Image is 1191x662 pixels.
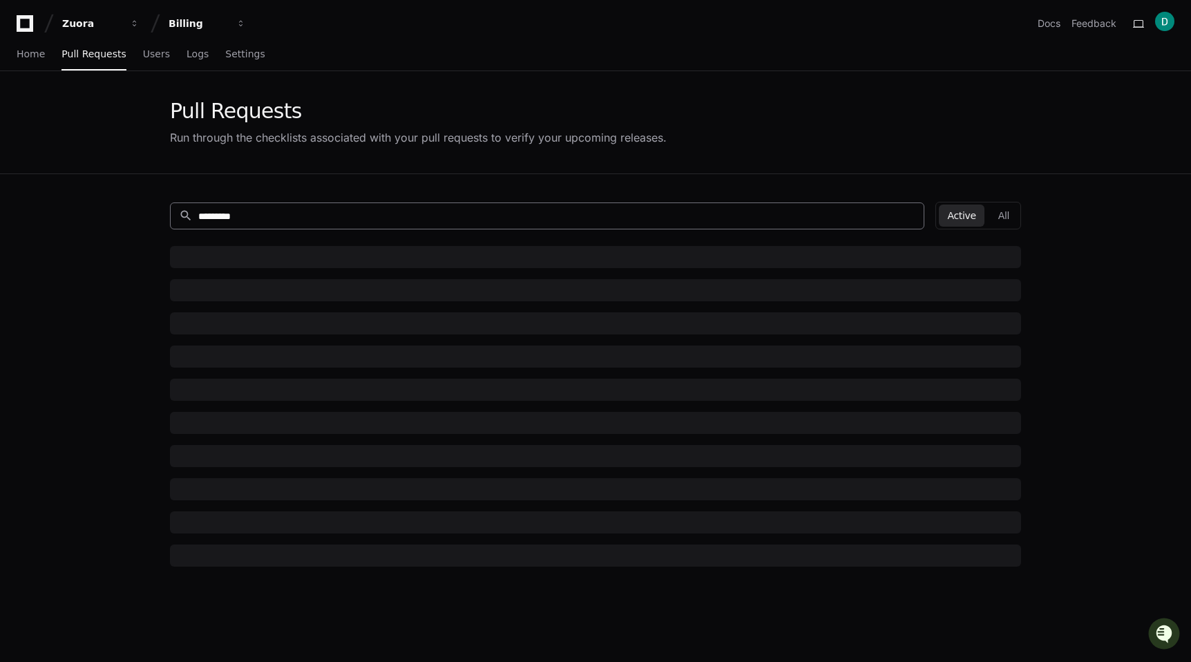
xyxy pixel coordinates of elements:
span: Pylon [137,145,167,155]
a: Home [17,39,45,70]
img: ACg8ocIFPERxvfbx9sYPVYJX8WbyDwnC6QUjvJMrDROhFF9sjjdTeA=s96-c [1155,12,1174,31]
button: Active [939,205,984,227]
div: Zuora [62,17,122,30]
div: Start new chat [47,103,227,117]
button: Feedback [1071,17,1116,30]
div: Pull Requests [170,99,667,124]
span: Users [143,50,170,58]
button: Start new chat [235,107,251,124]
a: Powered byPylon [97,144,167,155]
a: Docs [1038,17,1060,30]
div: We're available if you need us! [47,117,175,128]
span: Pull Requests [61,50,126,58]
a: Logs [187,39,209,70]
img: 1756235613930-3d25f9e4-fa56-45dd-b3ad-e072dfbd1548 [14,103,39,128]
span: Settings [225,50,265,58]
span: Logs [187,50,209,58]
a: Pull Requests [61,39,126,70]
button: All [990,205,1018,227]
img: PlayerZero [14,14,41,41]
mat-icon: search [179,209,193,223]
div: Billing [169,17,228,30]
div: Run through the checklists associated with your pull requests to verify your upcoming releases. [170,129,667,146]
a: Settings [225,39,265,70]
iframe: Open customer support [1147,616,1184,654]
button: Zuora [57,11,145,36]
div: Welcome [14,55,251,77]
span: Home [17,50,45,58]
button: Billing [163,11,251,36]
a: Users [143,39,170,70]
